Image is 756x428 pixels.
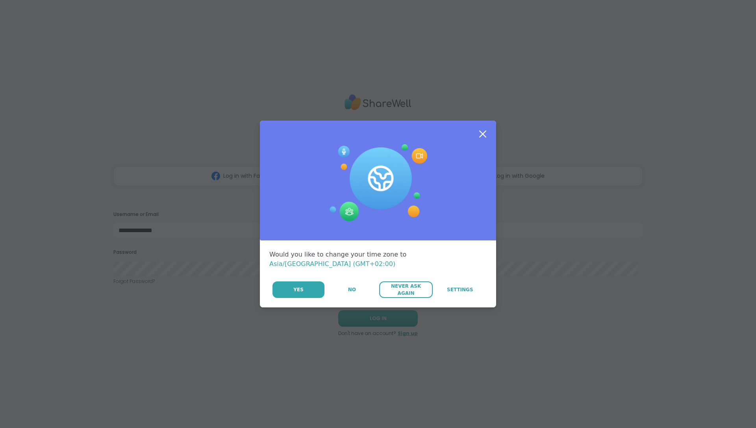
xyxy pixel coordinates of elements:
[272,281,324,298] button: Yes
[383,283,428,297] span: Never Ask Again
[434,281,487,298] a: Settings
[325,281,378,298] button: No
[447,286,473,293] span: Settings
[269,250,487,269] div: Would you like to change your time zone to
[293,286,304,293] span: Yes
[348,286,356,293] span: No
[269,260,395,268] span: Asia/[GEOGRAPHIC_DATA] (GMT+02:00)
[329,144,427,221] img: Session Experience
[379,281,432,298] button: Never Ask Again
